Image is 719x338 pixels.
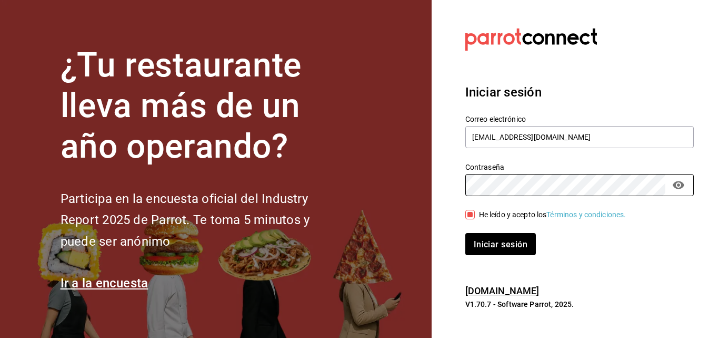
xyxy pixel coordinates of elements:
a: Términos y condiciones. [546,210,626,219]
font: He leído y acepto los [479,210,547,219]
font: Correo electrónico [465,115,526,123]
input: Ingresa tu correo electrónico [465,126,694,148]
a: Ir a la encuesta [61,276,148,291]
font: Iniciar sesión [465,85,542,100]
font: Iniciar sesión [474,239,527,249]
font: Participa en la encuesta oficial del Industry Report 2025 de Parrot. Te toma 5 minutos y puede se... [61,191,309,249]
font: ¿Tu restaurante lleva más de un año operando? [61,45,302,166]
font: V1.70.7 - Software Parrot, 2025. [465,300,574,308]
button: Iniciar sesión [465,233,536,255]
a: [DOMAIN_NAME] [465,285,540,296]
button: campo de contraseña [670,176,687,194]
font: Contraseña [465,163,504,171]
